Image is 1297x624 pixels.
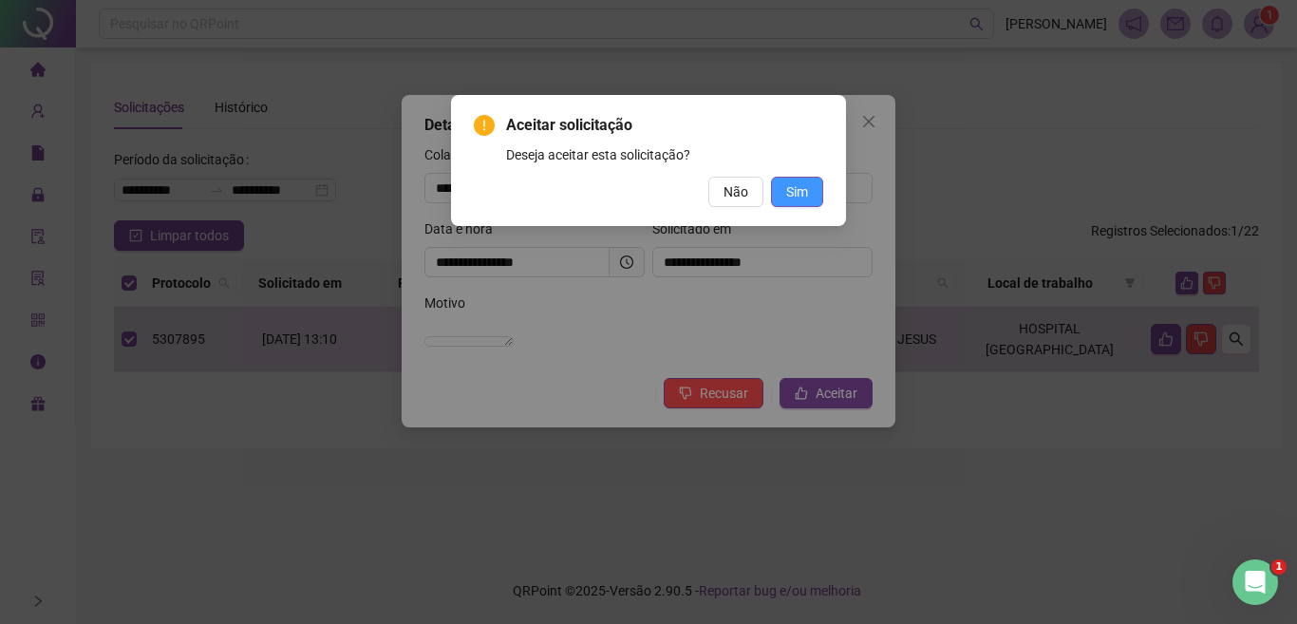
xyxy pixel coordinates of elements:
[724,181,748,202] span: Não
[474,115,495,136] span: exclamation-circle
[506,114,823,137] span: Aceitar solicitação
[1232,559,1278,605] iframe: Intercom live chat
[708,177,763,207] button: Não
[1271,559,1287,575] span: 1
[506,144,823,165] div: Deseja aceitar esta solicitação?
[771,177,823,207] button: Sim
[786,181,808,202] span: Sim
